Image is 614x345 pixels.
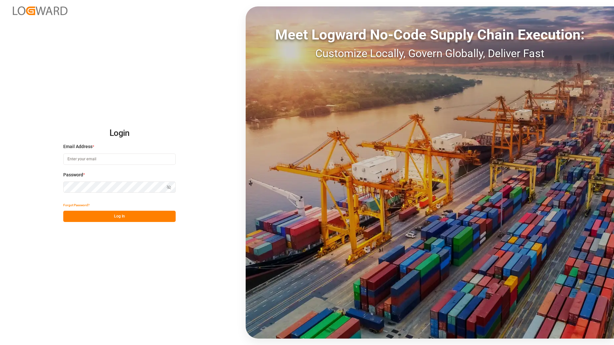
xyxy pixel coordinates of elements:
[63,154,176,165] input: Enter your email
[63,123,176,144] h2: Login
[63,211,176,222] button: Log In
[63,143,92,150] span: Email Address
[63,172,83,178] span: Password
[13,6,67,15] img: Logward_new_orange.png
[63,199,90,211] button: Forgot Password?
[246,24,614,45] div: Meet Logward No-Code Supply Chain Execution:
[246,45,614,62] div: Customize Locally, Govern Globally, Deliver Fast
